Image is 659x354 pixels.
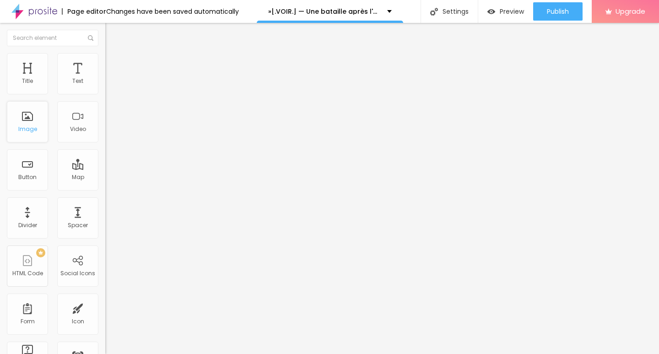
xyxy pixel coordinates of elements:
div: Changes have been saved automatically [106,8,239,15]
img: Icone [88,35,93,41]
img: Icone [430,8,438,16]
iframe: Editor [105,23,659,354]
div: Video [70,126,86,132]
div: Text [72,78,83,84]
div: HTML Code [12,270,43,277]
span: Publish [547,8,569,15]
input: Search element [7,30,98,46]
button: Preview [478,2,533,21]
div: Image [18,126,37,132]
div: Map [72,174,84,180]
p: »[.VOIR.] — Une bataille après l'autre en Streaming-VF [FR!] Complet en Français, VOSTFR [268,8,380,15]
div: Page editor [62,8,106,15]
div: Form [21,318,35,325]
div: Title [22,78,33,84]
img: view-1.svg [487,8,495,16]
button: Publish [533,2,583,21]
div: Icon [72,318,84,325]
span: Preview [500,8,524,15]
div: Spacer [68,222,88,229]
div: Divider [18,222,37,229]
span: Upgrade [616,7,645,15]
div: Social Icons [60,270,95,277]
div: Button [18,174,37,180]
